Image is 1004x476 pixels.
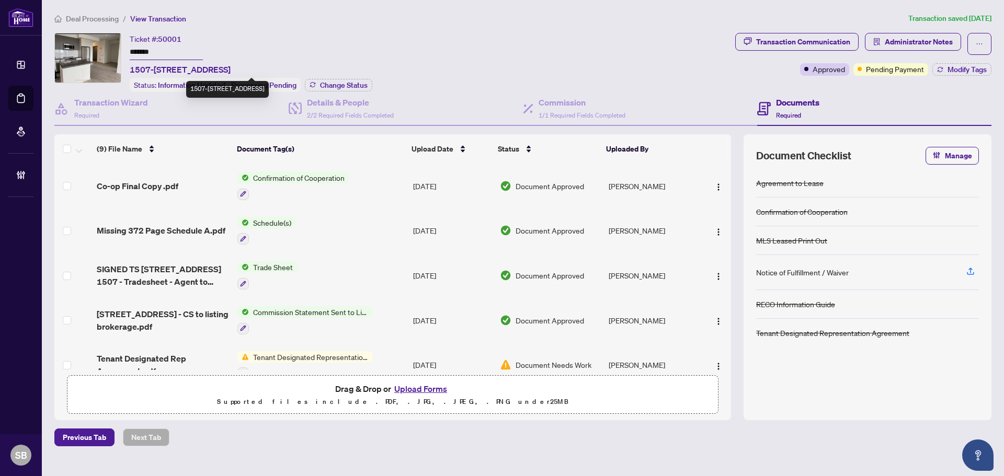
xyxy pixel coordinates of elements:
img: Logo [714,228,723,236]
img: IMG-W12294069_1.jpg [55,33,121,83]
span: home [54,15,62,22]
span: View Transaction [130,14,186,24]
span: SB [15,448,27,462]
th: Uploaded By [602,134,697,164]
span: Tenant Designated Rep Agreement.pdf [97,352,229,377]
span: Manage [945,147,972,164]
p: Supported files include .PDF, .JPG, .JPEG, .PNG under 25 MB [74,396,712,408]
button: Previous Tab [54,428,115,446]
span: [STREET_ADDRESS] - CS to listing brokerage.pdf [97,308,229,333]
article: Transaction saved [DATE] [908,13,991,25]
td: [DATE] [409,208,496,253]
div: Ticket #: [130,33,181,45]
span: ellipsis [976,40,983,48]
img: Status Icon [237,172,249,183]
img: Document Status [500,359,511,370]
img: Logo [714,362,723,370]
button: Next Tab [123,428,169,446]
button: Logo [710,312,727,329]
span: Administrator Notes [885,33,953,50]
span: 2/2 Required Fields Completed [307,111,394,119]
span: Missing 372 Page Schedule A.pdf [97,224,225,237]
span: Drag & Drop orUpload FormsSupported files include .PDF, .JPG, .JPEG, .PNG under25MB [67,376,718,414]
img: Logo [714,272,723,281]
th: Document Tag(s) [233,134,408,164]
span: Approved [813,63,845,75]
img: Status Icon [237,261,249,273]
td: [PERSON_NAME] [604,164,700,208]
img: Document Status [500,225,511,236]
span: Document Needs Work [516,359,591,370]
span: Co-op Final Copy .pdf [97,180,178,192]
div: Agreement to Lease [756,177,824,189]
div: 1507-[STREET_ADDRESS] [186,81,269,98]
span: Confirmation of Cooperation [249,172,349,183]
button: Transaction Communication [735,33,859,51]
button: Administrator Notes [865,33,961,51]
span: Change Status [320,82,368,89]
span: Document Approved [516,180,584,192]
span: SIGNED TS [STREET_ADDRESS] 1507 - Tradesheet - Agent to review 1.pdf [97,263,229,288]
span: Status [498,143,519,155]
img: Logo [714,183,723,191]
button: Logo [710,267,727,284]
td: [DATE] [409,343,496,388]
img: logo [8,8,33,27]
div: RECO Information Guide [756,298,835,310]
div: Tenant Designated Representation Agreement [756,327,909,339]
span: Pending Payment [866,63,924,75]
span: Deal Processing [66,14,119,24]
h4: Documents [776,96,819,109]
img: Document Status [500,315,511,326]
span: (9) File Name [97,143,142,155]
span: Previous Tab [63,429,106,446]
span: Schedule(s) [249,217,295,228]
span: solution [873,38,881,45]
span: 1507-[STREET_ADDRESS] [130,63,231,76]
td: [DATE] [409,164,496,208]
h4: Transaction Wizard [74,96,148,109]
span: Upload Date [412,143,453,155]
button: Status IconCommission Statement Sent to Listing Brokerage [237,306,373,334]
span: 50001 [158,34,181,44]
button: Manage [926,147,979,165]
span: Document Checklist [756,148,851,163]
span: Tenant Designated Representation Agreement [249,351,373,363]
h4: Details & People [307,96,394,109]
span: Modify Tags [948,66,987,73]
div: MLS Leased Print Out [756,235,827,246]
td: [PERSON_NAME] [604,208,700,253]
button: Logo [710,178,727,194]
button: Logo [710,356,727,373]
div: Notice of Fulfillment / Waiver [756,266,849,278]
td: [PERSON_NAME] [604,343,700,388]
span: Required [776,111,801,119]
th: Status [494,134,602,164]
button: Logo [710,222,727,239]
span: Document Approved [516,225,584,236]
div: Status: [130,78,301,92]
th: Upload Date [407,134,494,164]
div: Transaction Communication [756,33,850,50]
img: Document Status [500,270,511,281]
span: Information Updated - Processing Pending [158,80,296,90]
button: Open asap [962,439,994,471]
h4: Commission [539,96,625,109]
td: [PERSON_NAME] [604,298,700,343]
th: (9) File Name [93,134,233,164]
td: [DATE] [409,298,496,343]
td: [DATE] [409,253,496,298]
span: Commission Statement Sent to Listing Brokerage [249,306,373,318]
img: Status Icon [237,306,249,318]
button: Change Status [305,79,372,91]
span: 1/1 Required Fields Completed [539,111,625,119]
span: Trade Sheet [249,261,297,273]
button: Modify Tags [932,63,991,76]
li: / [123,13,126,25]
button: Status IconConfirmation of Cooperation [237,172,349,200]
img: Document Status [500,180,511,192]
span: Drag & Drop or [335,382,450,396]
span: Document Approved [516,270,584,281]
img: Status Icon [237,217,249,228]
span: Document Approved [516,315,584,326]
